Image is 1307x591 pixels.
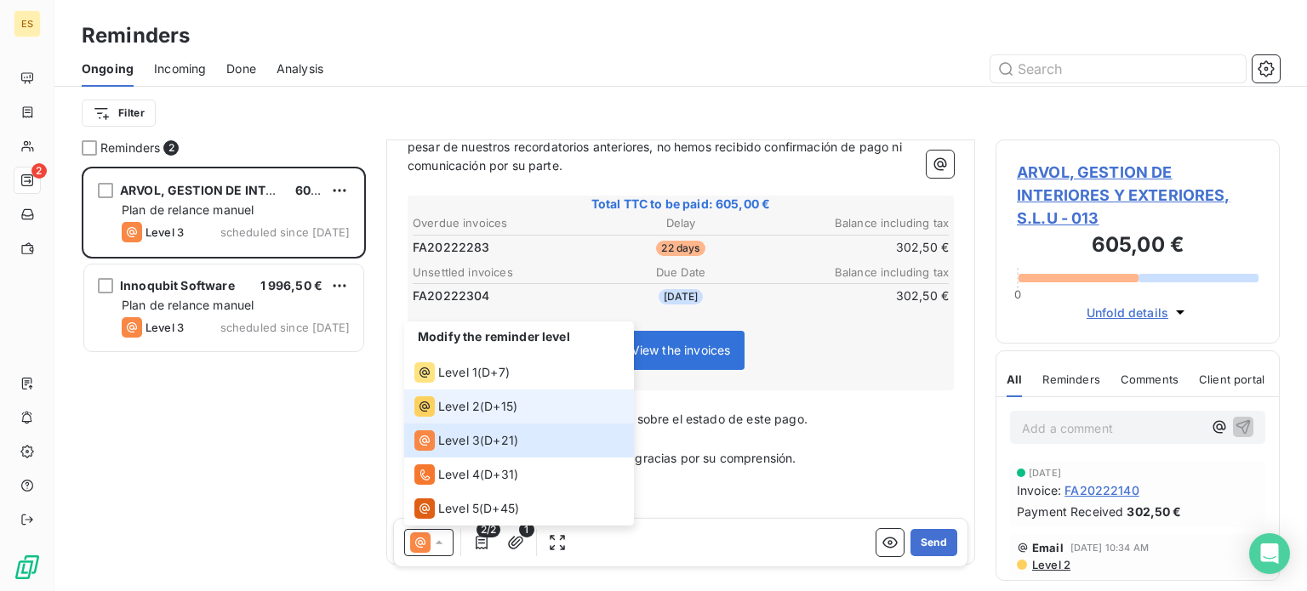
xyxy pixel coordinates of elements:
[1017,481,1061,499] span: Invoice :
[910,529,957,556] button: Send
[408,412,808,426] span: Agradeceríamos una respuesta urgente sobre el estado de este pago.
[120,278,235,293] span: Innoqubit Software
[1017,161,1258,230] span: ARVOL, GESTION DE INTERIORES Y EXTERIORES, S.L.U - 013
[1029,468,1061,478] span: [DATE]
[438,466,480,483] span: Level 4
[477,522,500,537] span: 2/2
[82,167,366,591] div: grid
[82,99,156,127] button: Filter
[484,432,518,449] span: D+21 )
[31,163,47,179] span: 2
[631,343,731,357] span: View the invoices
[591,214,769,232] th: Delay
[1030,558,1070,571] span: Level 2
[154,60,206,77] span: Incoming
[1064,481,1139,499] span: FA20222140
[414,362,510,383] div: (
[412,214,590,232] th: Overdue invoices
[1087,304,1168,321] span: Unfold details
[772,238,950,257] td: 302,50 €
[410,196,951,213] span: Total TTC to be paid: 605,00 €
[438,432,480,449] span: Level 3
[260,278,323,293] span: 1 996,50 €
[772,214,950,232] th: Balance including tax
[1082,303,1194,322] button: Unfold details
[163,140,179,156] span: 2
[659,289,704,304] span: [DATE]
[484,398,517,415] span: D+15 )
[1121,372,1179,386] span: Comments
[277,60,323,77] span: Analysis
[100,139,160,156] span: Reminders
[1007,372,1022,386] span: All
[438,398,480,415] span: Level 2
[656,241,705,256] span: 22 days
[1127,503,1181,520] span: 302,50 €
[226,60,256,77] span: Done
[14,10,41,37] div: ES
[772,264,950,281] th: Balance including tax
[414,396,517,417] div: (
[772,287,950,305] td: 302,50 €
[519,522,534,537] span: 1
[482,364,510,381] span: D+7 )
[1199,372,1264,386] span: Client portal
[1042,372,1099,386] span: Reminders
[1017,503,1123,520] span: Payment Received
[1070,543,1149,553] span: [DATE] 10:34 AM
[146,321,184,334] span: Level 3
[122,298,254,312] span: Plan de relance manuel
[412,287,590,305] td: FA20222304
[1014,287,1021,301] span: 0
[1017,230,1258,264] h3: 605,00 €
[990,55,1246,82] input: Search
[220,321,350,334] span: scheduled since [DATE]
[82,60,134,77] span: Ongoing
[14,167,40,194] a: 2
[1032,541,1064,554] span: Email
[438,364,477,381] span: Level 1
[295,183,350,197] span: 605,00 €
[591,264,769,281] th: Due Date
[414,498,519,519] div: (
[483,500,519,517] span: D+45 )
[408,120,928,173] span: Les comunicamos que las facturas mencionadas ya han vencido y siguen sin abonarse, y a pesar de n...
[120,183,446,197] span: ARVOL, GESTION DE INTERIORES Y EXTERIORES, S.L.U
[146,225,184,239] span: Level 3
[1249,533,1290,574] div: Open Intercom Messenger
[414,430,518,451] div: (
[82,20,190,51] h3: Reminders
[418,329,570,344] span: Modify the reminder level
[14,554,41,581] img: Logo LeanPay
[484,466,518,483] span: D+31 )
[220,225,350,239] span: scheduled since [DATE]
[414,464,518,485] div: (
[438,500,479,517] span: Level 5
[412,264,590,281] th: Unsettled invoices
[122,202,254,217] span: Plan de relance manuel
[413,239,490,256] span: FA20222283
